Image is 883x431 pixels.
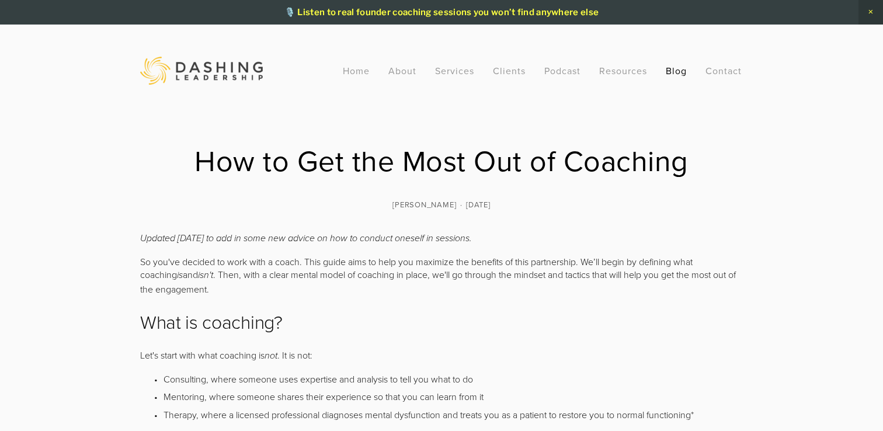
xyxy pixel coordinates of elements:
[493,60,526,81] a: Clients
[164,373,743,385] p: Consulting, where someone uses expertise and analysis to tell you what to do
[705,60,742,81] a: Contact
[140,233,472,244] em: Updated [DATE] to add in some new advice on how to conduct oneself in sessions.
[140,142,743,178] h1: How to Get the Most Out of Coaching
[140,311,743,333] h2: What is coaching?
[544,60,580,81] a: Podcast
[435,60,474,81] a: Services
[177,270,183,281] em: is
[140,57,263,85] img: Dashing Leadership
[456,198,490,211] time: [DATE]
[265,350,277,362] em: not
[392,198,456,211] a: [PERSON_NAME]
[599,64,647,77] a: Resources
[164,390,743,403] p: Mentoring, where someone shares their experience so that you can learn from it
[198,270,213,281] em: isn't
[140,255,743,296] p: So you've decided to work with a coach. This guide aims to help you maximize the benefits of this...
[343,60,370,81] a: Home
[666,60,687,81] a: Blog
[388,60,416,81] a: About
[140,349,743,363] p: Let's start with what coaching is . It is not:
[164,408,743,421] p: Therapy, where a licensed professional diagnoses mental dysfunction and treats you as a patient t...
